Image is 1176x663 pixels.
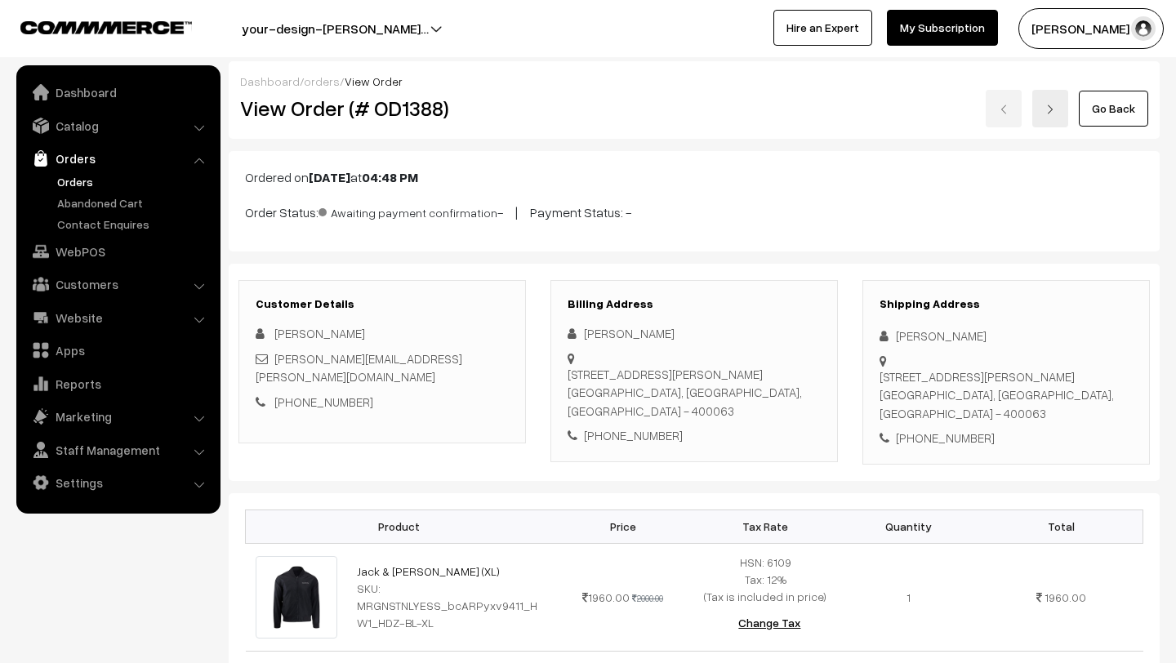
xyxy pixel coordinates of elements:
a: Staff Management [20,435,215,465]
span: HSN: 6109 Tax: 12% (Tax is included in price) [704,555,826,603]
img: right-arrow.png [1045,105,1055,114]
h3: Customer Details [256,297,509,311]
span: View Order [345,74,403,88]
a: Jack & [PERSON_NAME] (XL) [357,564,500,578]
div: [PHONE_NUMBER] [880,429,1133,447]
a: Orders [20,144,215,173]
img: user [1131,16,1156,41]
button: your-design-[PERSON_NAME]… [185,8,486,49]
p: Ordered on at [245,167,1143,187]
h3: Billing Address [568,297,821,311]
th: Tax Rate [694,509,837,543]
h3: Shipping Address [880,297,1133,311]
span: Awaiting payment confirmation [318,200,497,221]
a: Go Back [1079,91,1148,127]
img: 17176839151803Jack-Jones-Vilmar-windcheater.png [256,556,338,639]
th: Total [980,509,1143,543]
div: [STREET_ADDRESS][PERSON_NAME] [GEOGRAPHIC_DATA], [GEOGRAPHIC_DATA], [GEOGRAPHIC_DATA] - 400063 [880,367,1133,423]
a: Customers [20,269,215,299]
a: My Subscription [887,10,998,46]
div: [PERSON_NAME] [568,324,821,343]
th: Quantity [837,509,980,543]
a: Catalog [20,111,215,140]
div: [PHONE_NUMBER] [568,426,821,445]
a: [PERSON_NAME][EMAIL_ADDRESS][PERSON_NAME][DOMAIN_NAME] [256,351,462,385]
div: [STREET_ADDRESS][PERSON_NAME] [GEOGRAPHIC_DATA], [GEOGRAPHIC_DATA], [GEOGRAPHIC_DATA] - 400063 [568,365,821,420]
strike: 2000.00 [632,593,663,603]
b: [DATE] [309,169,350,185]
img: COMMMERCE [20,21,192,33]
a: orders [304,74,340,88]
p: Order Status: - | Payment Status: - [245,200,1143,222]
a: Contact Enquires [53,216,215,233]
a: Dashboard [20,78,215,107]
span: [PERSON_NAME] [274,326,365,340]
a: Reports [20,369,215,398]
a: Abandoned Cart [53,194,215,211]
b: 04:48 PM [362,169,418,185]
a: WebPOS [20,237,215,266]
span: 1 [906,590,911,604]
a: Apps [20,336,215,365]
a: Website [20,303,215,332]
h2: View Order (# OD1388) [240,96,527,121]
a: COMMMERCE [20,16,163,36]
a: [PHONE_NUMBER] [274,394,373,409]
a: Marketing [20,402,215,431]
span: 1960.00 [1045,590,1086,604]
th: Price [551,509,694,543]
a: Dashboard [240,74,300,88]
a: Settings [20,468,215,497]
div: / / [240,73,1148,90]
button: Change Tax [725,605,813,641]
div: SKU: MRGNSTNLYESS_bcARPyxv9411_HW1_HDZ-BL-XL [357,580,541,631]
div: [PERSON_NAME] [880,327,1133,345]
a: Hire an Expert [773,10,872,46]
span: 1960.00 [582,590,630,604]
button: [PERSON_NAME] N.P [1018,8,1164,49]
th: Product [246,509,552,543]
a: Orders [53,173,215,190]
